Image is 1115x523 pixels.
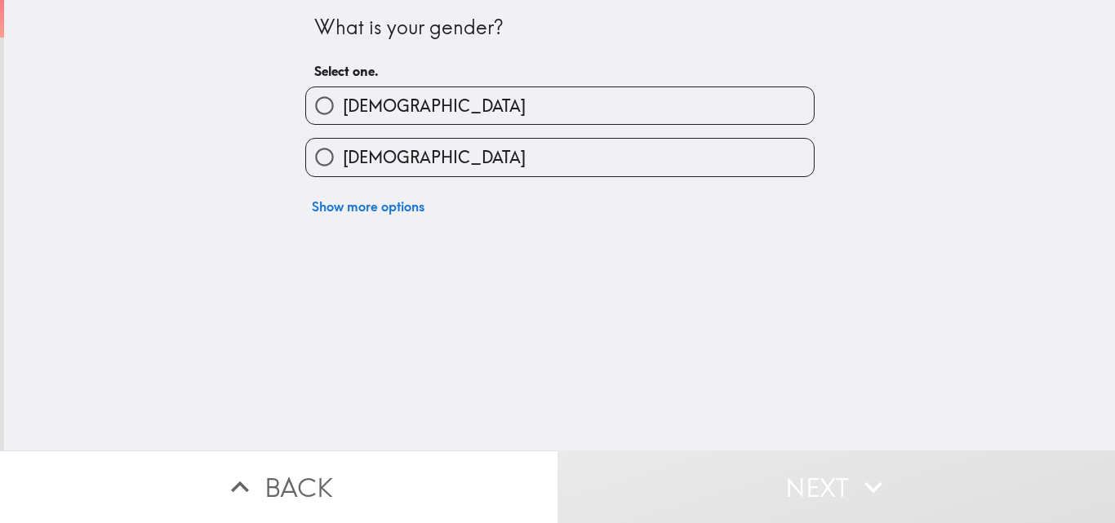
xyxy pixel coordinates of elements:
[343,95,526,117] span: [DEMOGRAPHIC_DATA]
[314,62,806,80] h6: Select one.
[314,14,806,42] div: What is your gender?
[305,190,431,223] button: Show more options
[306,139,814,175] button: [DEMOGRAPHIC_DATA]
[557,450,1115,523] button: Next
[343,146,526,169] span: [DEMOGRAPHIC_DATA]
[306,87,814,124] button: [DEMOGRAPHIC_DATA]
